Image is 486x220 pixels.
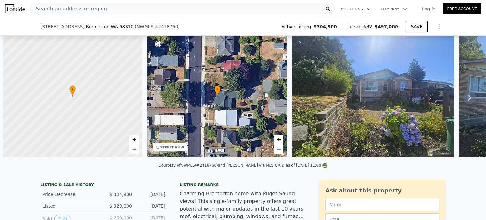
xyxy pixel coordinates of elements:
[40,23,84,30] span: [STREET_ADDRESS]
[129,135,139,144] a: Zoom in
[443,3,481,14] a: Free Account
[135,23,180,30] div: ( )
[336,3,376,15] button: Solutions
[277,145,281,153] span: −
[109,204,132,209] span: $ 329,000
[159,163,327,167] div: Courtesy of NWMLS (#2418760) and [PERSON_NAME] via MLS GRID as of [DATE] 11:00
[314,23,337,30] span: $304,900
[132,135,136,143] span: +
[376,3,412,15] button: Company
[322,163,327,168] img: NWMLS Logo
[42,203,99,209] div: Listed
[137,191,165,198] div: [DATE]
[347,23,375,30] span: Lotside ARV
[433,20,445,33] button: Show Options
[129,144,139,154] a: Zoom out
[274,144,283,154] a: Zoom out
[69,86,76,92] span: •
[214,85,221,97] div: •
[40,182,167,189] div: LISTING & SALE HISTORY
[277,135,281,143] span: +
[160,145,184,150] div: STREET VIEW
[31,5,107,13] span: Search an address or region
[42,191,99,198] div: Price Decrease
[375,24,398,29] span: $497,000
[109,24,134,29] span: , WA 98310
[214,86,221,92] span: •
[281,23,314,30] span: Active Listing
[5,4,25,13] img: Lotside
[136,24,153,29] span: NWMLS
[155,24,178,29] span: # 2418760
[69,85,76,97] div: •
[132,145,136,153] span: −
[325,199,439,211] input: Name
[325,186,439,195] div: Ask about this property
[109,192,132,197] span: $ 304,900
[137,203,165,209] div: [DATE]
[292,36,454,157] img: Sale: 167403144 Parcel: 102156648
[406,21,428,32] button: SAVE
[84,23,134,30] span: , Bremerton
[414,6,443,12] a: Log In
[180,182,306,187] div: Listing remarks
[274,135,283,144] a: Zoom in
